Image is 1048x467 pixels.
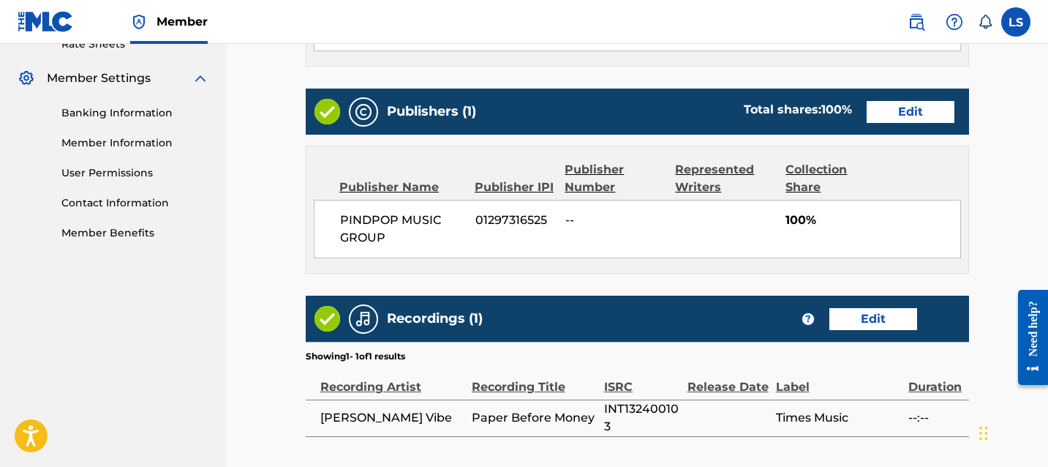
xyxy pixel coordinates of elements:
img: Member Settings [18,70,35,87]
a: Public Search [902,7,931,37]
p: Showing 1 - 1 of 1 results [306,350,405,363]
a: Banking Information [61,105,209,121]
img: Top Rightsholder [130,13,148,31]
span: PINDPOP MUSIC GROUP [340,212,464,247]
span: INT132400103 [604,400,679,436]
a: Member Information [61,135,209,151]
span: 100 % [821,102,852,116]
img: Publishers [355,103,372,121]
img: Recordings [355,310,372,328]
img: Valid [314,99,340,124]
span: Member Settings [47,70,151,87]
span: Member [157,13,208,30]
div: Publisher Number [565,161,664,196]
img: search [908,13,925,31]
a: Rate Sheets [61,37,209,52]
a: Contact Information [61,195,209,211]
h5: Publishers (1) [387,103,476,120]
span: 01297316525 [475,212,554,229]
span: -- [565,212,665,229]
img: expand [192,70,209,87]
img: MLC Logo [18,11,74,32]
iframe: Chat Widget [975,397,1048,467]
div: User Menu [1001,7,1030,37]
span: [PERSON_NAME] Vibe [320,409,464,427]
div: Help [940,7,969,37]
span: Paper Before Money [472,409,597,427]
img: Valid [314,306,340,332]
div: Publisher IPI [475,179,554,196]
span: 100% [785,212,960,229]
span: ? [802,313,814,325]
div: Release Date [687,363,769,396]
a: Member Benefits [61,225,209,241]
a: User Permissions [61,165,209,181]
div: Collection Share [785,161,879,196]
div: Drag [979,411,988,455]
img: help [946,13,963,31]
div: Duration [908,363,962,396]
div: Publisher Name [339,179,464,196]
div: Notifications [978,15,992,29]
h5: Recordings (1) [387,310,483,327]
div: Recording Title [472,363,597,396]
span: --:-- [908,409,962,427]
div: Label [776,363,901,396]
iframe: Resource Center [1007,279,1048,397]
div: Total shares: [744,101,852,119]
a: Edit [829,308,917,330]
div: Recording Artist [320,363,464,396]
div: Represented Writers [675,161,774,196]
a: Edit [867,101,954,123]
div: ISRC [604,363,679,396]
span: Times Music [776,409,901,427]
